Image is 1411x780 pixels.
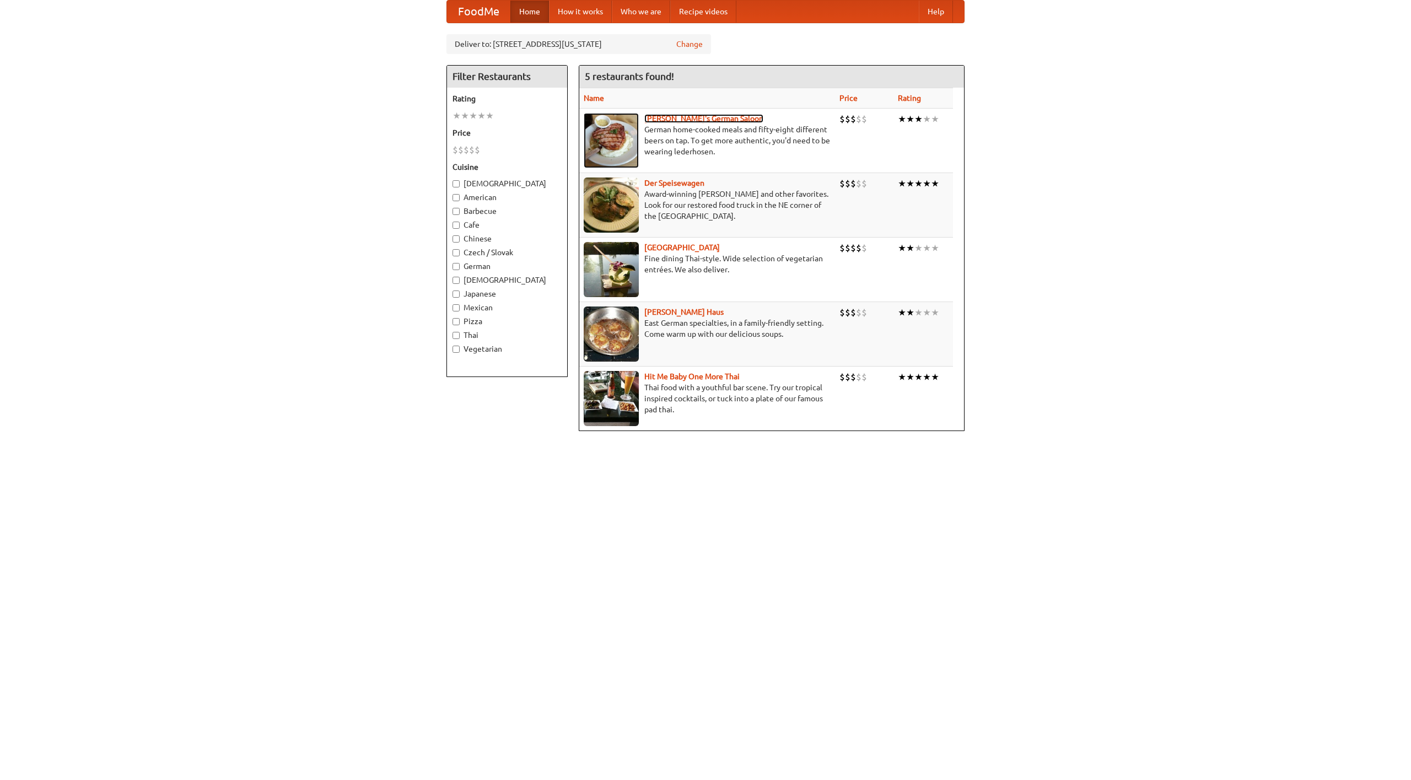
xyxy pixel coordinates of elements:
li: ★ [477,110,486,122]
label: Thai [453,330,562,341]
input: Pizza [453,318,460,325]
li: $ [856,177,861,190]
li: $ [839,242,845,254]
li: ★ [914,177,923,190]
li: ★ [923,371,931,383]
li: $ [856,371,861,383]
li: $ [850,306,856,319]
p: East German specialties, in a family-friendly setting. Come warm up with our delicious soups. [584,318,831,340]
input: Thai [453,332,460,339]
li: $ [845,177,850,190]
li: ★ [453,110,461,122]
li: ★ [923,242,931,254]
a: How it works [549,1,612,23]
li: $ [861,177,867,190]
li: $ [850,113,856,125]
label: Pizza [453,316,562,327]
li: $ [861,306,867,319]
input: Mexican [453,304,460,311]
img: babythai.jpg [584,371,639,426]
li: $ [458,144,464,156]
p: Fine dining Thai-style. Wide selection of vegetarian entrées. We also deliver. [584,253,831,275]
li: $ [845,113,850,125]
input: [DEMOGRAPHIC_DATA] [453,277,460,284]
li: $ [856,113,861,125]
li: ★ [923,177,931,190]
li: ★ [923,306,931,319]
a: [PERSON_NAME]'s German Saloon [644,114,763,123]
li: $ [453,144,458,156]
li: $ [839,113,845,125]
input: [DEMOGRAPHIC_DATA] [453,180,460,187]
li: ★ [469,110,477,122]
h5: Price [453,127,562,138]
input: Vegetarian [453,346,460,353]
img: esthers.jpg [584,113,639,168]
li: $ [861,371,867,383]
a: Price [839,94,858,103]
input: Cafe [453,222,460,229]
a: Home [510,1,549,23]
li: ★ [898,371,906,383]
input: Czech / Slovak [453,249,460,256]
li: ★ [461,110,469,122]
li: ★ [898,242,906,254]
li: ★ [914,306,923,319]
li: ★ [906,177,914,190]
li: ★ [898,113,906,125]
p: Thai food with a youthful bar scene. Try our tropical inspired cocktails, or tuck into a plate of... [584,382,831,415]
li: ★ [923,113,931,125]
li: ★ [906,242,914,254]
li: $ [861,242,867,254]
a: Recipe videos [670,1,736,23]
li: $ [856,242,861,254]
p: German home-cooked meals and fifty-eight different beers on tap. To get more authentic, you'd nee... [584,124,831,157]
a: Who we are [612,1,670,23]
a: Der Speisewagen [644,179,704,187]
li: $ [839,306,845,319]
li: $ [845,371,850,383]
li: ★ [931,113,939,125]
li: ★ [906,371,914,383]
li: $ [850,242,856,254]
p: Award-winning [PERSON_NAME] and other favorites. Look for our restored food truck in the NE corne... [584,189,831,222]
label: Cafe [453,219,562,230]
li: ★ [931,177,939,190]
li: ★ [914,242,923,254]
li: $ [464,144,469,156]
h4: Filter Restaurants [447,66,567,88]
label: [DEMOGRAPHIC_DATA] [453,275,562,286]
a: Change [676,39,703,50]
img: kohlhaus.jpg [584,306,639,362]
li: $ [856,306,861,319]
label: American [453,192,562,203]
li: ★ [914,371,923,383]
a: Help [919,1,953,23]
label: [DEMOGRAPHIC_DATA] [453,178,562,189]
input: American [453,194,460,201]
label: Barbecue [453,206,562,217]
label: Chinese [453,233,562,244]
h5: Rating [453,93,562,104]
li: ★ [906,306,914,319]
li: ★ [931,371,939,383]
label: Japanese [453,288,562,299]
a: Hit Me Baby One More Thai [644,372,740,381]
a: FoodMe [447,1,510,23]
a: Name [584,94,604,103]
a: [GEOGRAPHIC_DATA] [644,243,720,252]
h5: Cuisine [453,162,562,173]
li: $ [839,177,845,190]
li: $ [850,371,856,383]
li: $ [845,242,850,254]
li: $ [839,371,845,383]
li: ★ [898,306,906,319]
b: [PERSON_NAME] Haus [644,308,724,316]
label: Vegetarian [453,343,562,354]
li: $ [845,306,850,319]
img: satay.jpg [584,242,639,297]
div: Deliver to: [STREET_ADDRESS][US_STATE] [446,34,711,54]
